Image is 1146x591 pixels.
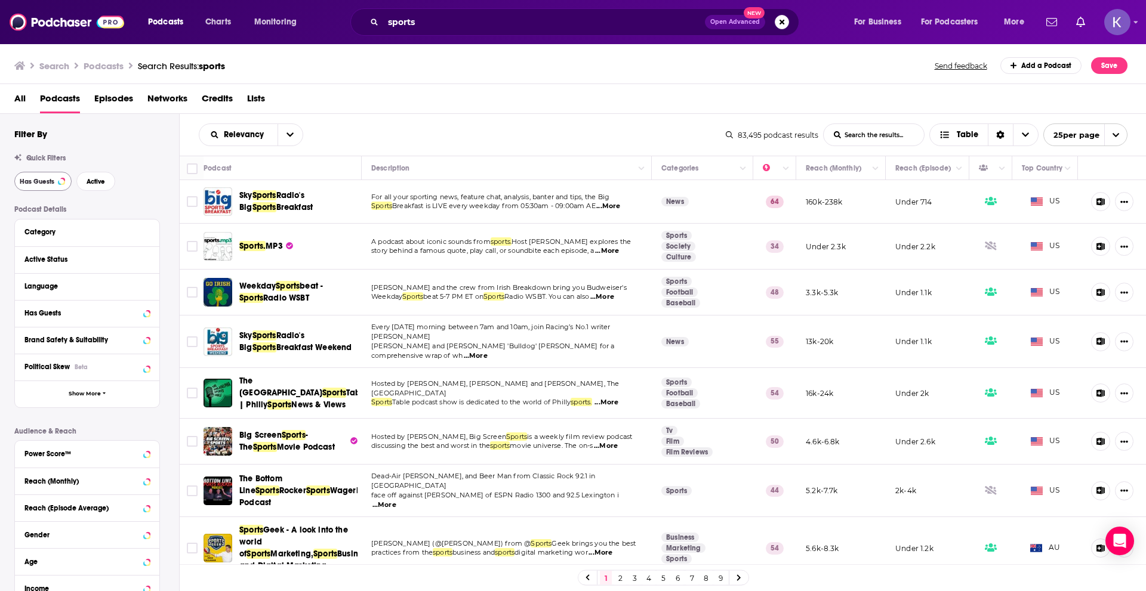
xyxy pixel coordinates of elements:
[700,571,712,585] a: 8
[255,485,279,496] span: Sports
[952,162,966,176] button: Column Actions
[24,336,140,344] div: Brand Safety & Suitability
[267,400,291,410] span: Sports
[247,89,265,113] a: Lists
[199,131,278,139] button: open menu
[766,196,784,208] p: 64
[204,379,232,407] a: The Philadelphia Sports Table | Philly Sports News & Views
[239,190,358,213] a: SkySportsRadio's BigSportsBreakfast
[806,336,833,346] p: 13k-20k
[1031,387,1060,399] span: US
[239,330,252,341] span: Sky
[1031,240,1060,252] span: US
[1022,161,1062,175] div: Top Country
[806,287,839,298] p: 3.3k-5.3k
[239,330,304,352] span: Radio's Big
[595,246,619,256] span: ...More
[246,13,312,32] button: open menu
[590,292,614,302] span: ...More
[278,124,303,146] button: open menu
[726,131,818,140] div: 83,495 podcast results
[204,278,232,307] a: Weekday Sportsbeat - Sports Radio WSBT
[634,162,649,176] button: Column Actions
[371,342,614,360] span: [PERSON_NAME] and [PERSON_NAME] 'Bulldog' [PERSON_NAME] for a comprehensive wrap of wh
[24,477,140,485] div: Reach (Monthly)
[239,525,348,559] span: Geek - A look into the world of
[846,13,916,32] button: open menu
[596,202,620,211] span: ...More
[14,172,72,191] button: Has Guests
[300,281,323,291] span: beat -
[204,427,232,456] a: Big Screen Sports - The Sports Movie Podcast
[371,472,596,490] span: Dead-Air [PERSON_NAME], and Beer Man from Classic Rock 92.1 in [GEOGRAPHIC_DATA]
[806,388,833,398] p: 16k-24k
[147,89,187,113] a: Networks
[239,474,282,496] span: The Bottom Line
[371,283,627,292] span: [PERSON_NAME] and the crew from Irish Breakdown bring you Budweiser's
[1104,9,1130,35] span: Logged in as kpearson13190
[661,554,692,564] a: Sports
[571,398,592,406] span: sports.
[75,363,88,371] div: Beta
[239,240,293,252] a: Sports.MP3
[895,388,929,398] p: Under 2k
[276,342,352,352] span: Breakfast Weekend
[239,293,263,303] span: Sports
[187,336,198,347] span: Toggle select row
[763,161,780,175] div: Power Score
[277,442,335,452] span: Movie Podcast
[187,196,198,207] span: Toggle select row
[24,228,142,236] div: Category
[1115,192,1133,211] button: Show More Button
[322,388,346,398] span: Sports
[263,293,309,303] span: Radio WSBT
[589,548,612,558] span: ...More
[94,89,133,113] span: Episodes
[14,89,26,113] span: All
[204,232,232,261] img: Sports.MP3
[84,60,124,72] h3: Podcasts
[1115,432,1133,451] button: Show More Button
[744,7,765,18] span: New
[253,442,277,452] span: Sports
[239,525,263,535] span: Sports
[276,202,313,212] span: Breakfast
[1061,162,1075,176] button: Column Actions
[239,375,358,411] a: The [GEOGRAPHIC_DATA]SportsTable | PhillySportsNews & Views
[371,323,611,341] span: Every [DATE] morning between 7am and 10am, join Racing’s No.1 writer [PERSON_NAME]
[24,282,142,290] div: Language
[24,279,150,293] button: Language
[40,89,80,113] span: Podcasts
[148,14,183,30] span: Podcasts
[199,123,303,146] h2: Choose List sort
[1071,12,1090,32] a: Show notifications dropdown
[710,19,760,25] span: Open Advanced
[239,281,276,291] span: Weekday
[661,399,700,409] a: Baseball
[24,527,150,542] button: Gender
[1031,336,1060,348] span: US
[1031,196,1060,208] span: US
[661,426,677,435] a: Tv
[239,430,282,440] span: Big Screen
[204,534,232,562] img: Sports Geek - A look into the world of Sports Marketing, Sports Business and Digital Marketing
[552,539,636,547] span: Geek brings you the best
[995,162,1009,176] button: Column Actions
[252,190,276,200] span: Sports
[371,193,609,201] span: For all your sporting news, feature chat, analysis, banter and tips, the Big
[204,327,232,356] a: Sky Sports Radio's Big Sports Breakfast Weekend
[204,187,232,216] img: Sky Sports Radio's Big Sports Breakfast
[686,571,698,585] a: 7
[24,252,150,267] button: Active Status
[187,287,198,298] span: Toggle select row
[661,242,695,251] a: Society
[138,60,225,72] div: Search Results:
[643,571,655,585] a: 4
[202,89,233,113] a: Credits
[661,197,689,206] a: News
[402,292,423,301] span: Sports
[24,500,150,515] button: Reach (Episode Average)
[239,429,358,453] a: Big ScreenSports- TheSportsMovie Podcast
